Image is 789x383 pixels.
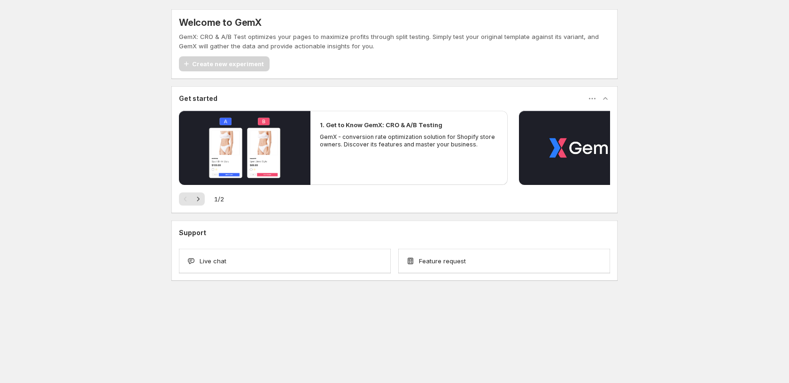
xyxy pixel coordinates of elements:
p: GemX: CRO & A/B Test optimizes your pages to maximize profits through split testing. Simply test ... [179,32,610,51]
h3: Get started [179,94,217,103]
span: Feature request [419,256,466,266]
span: 1 / 2 [214,194,224,204]
h3: Support [179,228,206,237]
h2: 1. Get to Know GemX: CRO & A/B Testing [320,120,442,130]
span: Live chat [200,256,226,266]
p: GemX - conversion rate optimization solution for Shopify store owners. Discover its features and ... [320,133,498,148]
h5: Welcome to GemX [179,17,262,28]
